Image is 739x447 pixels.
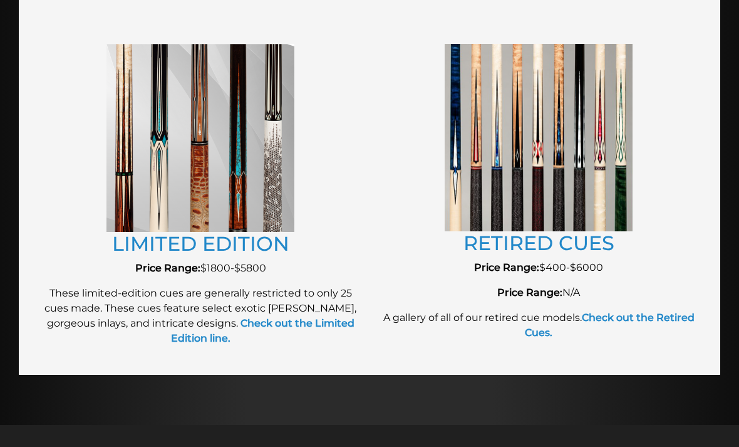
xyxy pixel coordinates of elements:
strong: Price Range: [497,287,562,298]
p: $1800-$5800 [38,261,363,276]
strong: Price Range: [474,261,539,273]
p: These limited-edition cues are generally restricted to only 25 cues made. These cues feature sele... [38,286,363,346]
a: Check out the Retired Cues. [525,312,695,339]
strong: Price Range: [135,262,200,274]
p: A gallery of all of our retired cue models. [376,310,701,340]
p: $400-$6000 [376,260,701,275]
p: N/A [376,285,701,300]
a: RETIRED CUES [463,231,614,255]
a: Check out the Limited Edition line. [171,317,354,344]
a: LIMITED EDITION [112,231,289,256]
